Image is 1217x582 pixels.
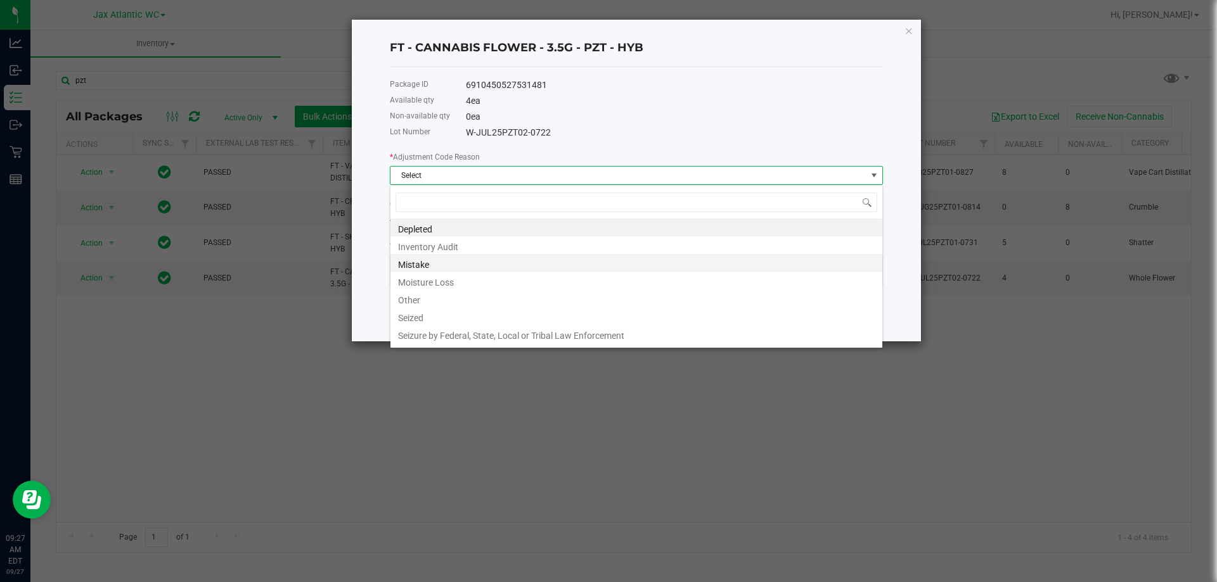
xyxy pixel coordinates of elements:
span: ea [471,96,480,106]
div: W-JUL25PZT02-0722 [466,126,883,139]
span: Select [390,167,866,184]
label: Lot Number [390,126,430,137]
label: Package ID [390,79,428,90]
label: Available qty [390,94,434,106]
div: 0 [466,110,883,123]
label: Non-available qty [390,110,450,122]
div: 6910450527531481 [466,79,883,92]
iframe: Resource center [13,481,51,519]
label: Adjustment Code Reason [390,151,480,163]
h4: FT - CANNABIS FLOWER - 3.5G - PZT - HYB [390,40,883,56]
div: 4 [466,94,883,108]
span: ea [471,111,480,122]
